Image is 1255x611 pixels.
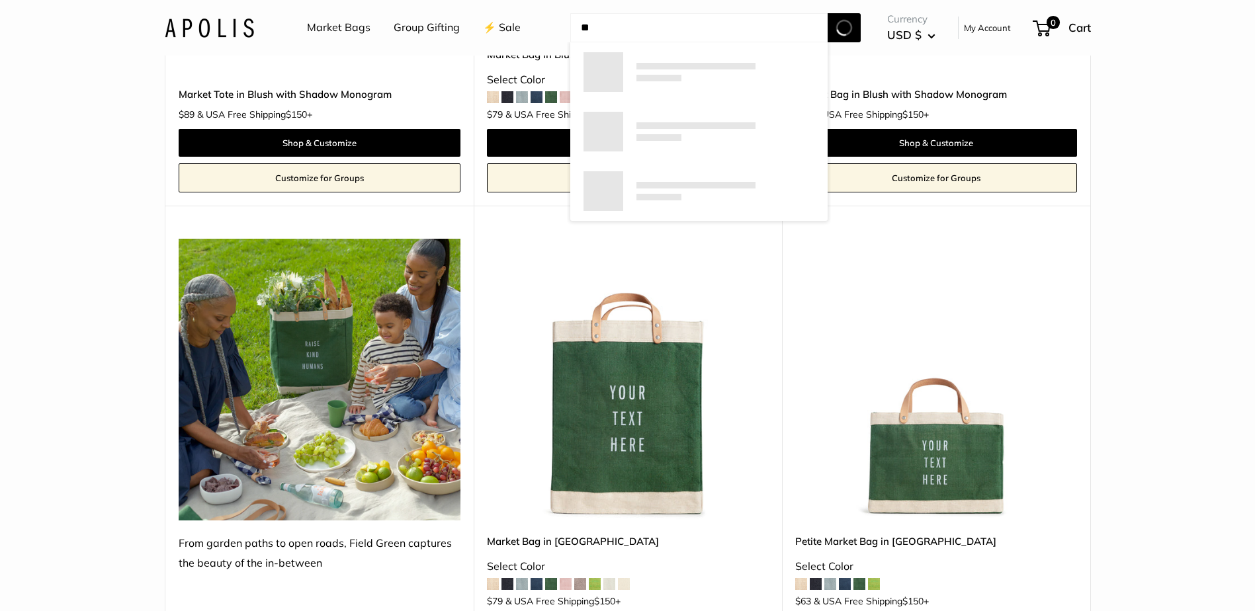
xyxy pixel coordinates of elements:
[505,596,621,606] span: & USA Free Shipping +
[828,13,861,42] button: Search
[165,18,254,37] img: Apolis
[286,108,307,120] span: $150
[394,18,460,38] a: Group Gifting
[594,595,615,607] span: $150
[795,595,811,607] span: $63
[197,110,312,119] span: & USA Free Shipping +
[795,239,1077,520] img: description_Make it yours with custom printed text.
[179,534,460,573] div: From garden paths to open roads, Field Green captures the beauty of the in-between
[1068,20,1091,34] span: Cart
[307,18,370,38] a: Market Bags
[795,239,1077,520] a: description_Make it yours with custom printed text.description_Take it anywhere with easy-grip ha...
[487,595,503,607] span: $79
[505,110,621,119] span: & USA Free Shipping +
[887,10,935,28] span: Currency
[795,129,1077,157] a: Shop & Customize
[179,163,460,192] a: Customize for Groups
[887,24,935,46] button: USD $
[179,108,195,120] span: $89
[179,129,460,157] a: Shop & Customize
[487,534,769,549] a: Market Bag in [GEOGRAPHIC_DATA]
[179,239,460,520] img: From garden paths to open roads, Field Green captures the beauty of the in-between
[795,534,1077,549] a: Petite Market Bag in [GEOGRAPHIC_DATA]
[887,28,922,42] span: USD $
[814,110,929,119] span: & USA Free Shipping +
[487,239,769,520] a: description_Make it yours with custom printed text.Market Bag in Field Green
[487,108,503,120] span: $79
[487,239,769,520] img: description_Make it yours with custom printed text.
[964,20,1011,36] a: My Account
[179,87,460,102] a: Market Tote in Blush with Shadow Monogram
[570,13,828,42] input: Search...
[795,557,1077,577] div: Select Color
[1034,17,1091,38] a: 0 Cart
[483,18,521,38] a: ⚡️ Sale
[902,595,924,607] span: $150
[487,129,769,157] a: Shop & Customize
[795,163,1077,192] a: Customize for Groups
[487,70,769,90] div: Select Color
[902,108,924,120] span: $150
[487,163,769,192] a: Customize for Groups
[1046,16,1059,29] span: 0
[814,596,929,606] span: & USA Free Shipping +
[795,87,1077,102] a: Market Bag in Blush with Shadow Monogram
[487,557,769,577] div: Select Color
